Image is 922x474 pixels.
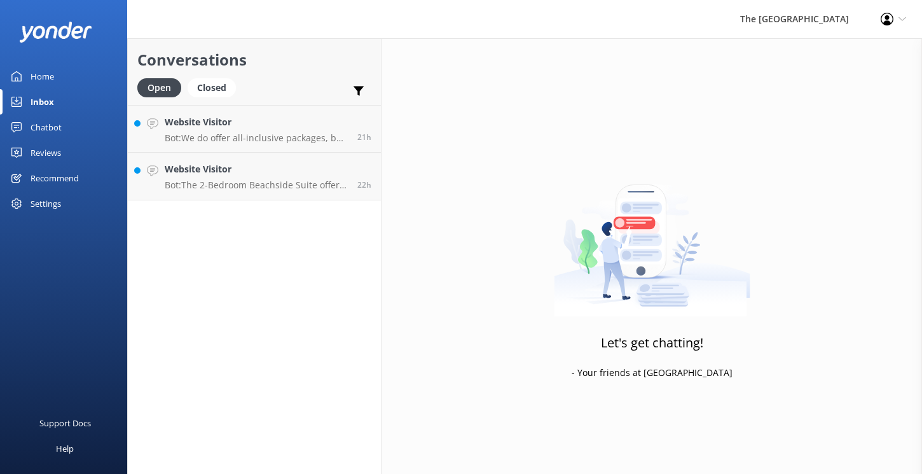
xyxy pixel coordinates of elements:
[31,115,62,140] div: Chatbot
[137,48,371,72] h2: Conversations
[56,436,74,461] div: Help
[554,158,750,317] img: artwork of a man stealing a conversation from at giant smartphone
[31,64,54,89] div: Home
[188,78,236,97] div: Closed
[19,22,92,43] img: yonder-white-logo.png
[601,333,703,353] h3: Let's get chatting!
[357,132,371,143] span: Oct 05 2025 02:23am (UTC -10:00) Pacific/Honolulu
[137,78,181,97] div: Open
[165,132,348,144] p: Bot: We do offer all-inclusive packages, but we strongly advise guests against purchasing them as...
[165,162,348,176] h4: Website Visitor
[31,140,61,165] div: Reviews
[39,410,91,436] div: Support Docs
[572,366,733,380] p: - Your friends at [GEOGRAPHIC_DATA]
[128,153,381,200] a: Website VisitorBot:The 2-Bedroom Beachside Suite offers a standard bedding configuration that inc...
[357,179,371,190] span: Oct 05 2025 01:21am (UTC -10:00) Pacific/Honolulu
[31,89,54,115] div: Inbox
[165,115,348,129] h4: Website Visitor
[137,80,188,94] a: Open
[31,165,79,191] div: Recommend
[188,80,242,94] a: Closed
[165,179,348,191] p: Bot: The 2-Bedroom Beachside Suite offers a standard bedding configuration that includes a 4 Post...
[31,191,61,216] div: Settings
[128,105,381,153] a: Website VisitorBot:We do offer all-inclusive packages, but we strongly advise guests against purc...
